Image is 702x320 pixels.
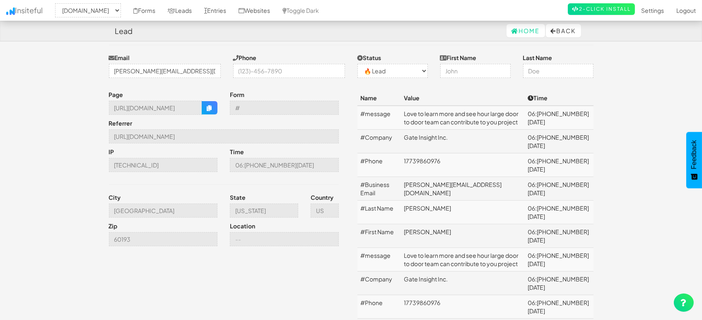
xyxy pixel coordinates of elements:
[400,90,524,106] th: Value
[109,119,133,127] label: Referrer
[440,53,477,62] label: First Name
[400,130,524,153] td: Gate Insight Inc.
[109,53,130,62] label: Email
[525,272,593,295] td: 06:[PHONE_NUMBER][DATE]
[230,232,339,246] input: --
[400,272,524,295] td: Gate Insight Inc.
[525,153,593,177] td: 06:[PHONE_NUMBER][DATE]
[568,3,635,15] a: 2-Click Install
[109,158,218,172] input: --
[115,27,133,35] h4: Lead
[230,158,339,172] input: --
[357,53,381,62] label: Status
[525,130,593,153] td: 06:[PHONE_NUMBER][DATE]
[400,201,524,224] td: [PERSON_NAME]
[525,248,593,272] td: 06:[PHONE_NUMBER][DATE]
[400,224,524,248] td: [PERSON_NAME]
[525,295,593,319] td: 06:[PHONE_NUMBER][DATE]
[233,53,257,62] label: Phone
[109,101,203,115] input: --
[507,24,545,37] a: Home
[525,201,593,224] td: 06:[PHONE_NUMBER][DATE]
[357,295,401,319] td: #Phone
[357,224,401,248] td: #First Name
[523,64,593,78] input: Doe
[109,64,221,78] input: j@doe.com
[440,64,511,78] input: John
[109,222,118,230] label: Zip
[690,140,698,169] span: Feedback
[686,132,702,188] button: Feedback - Show survey
[357,201,401,224] td: #Last Name
[525,90,593,106] th: Time
[109,90,123,99] label: Page
[525,224,593,248] td: 06:[PHONE_NUMBER][DATE]
[109,148,114,156] label: IP
[109,129,339,143] input: --
[311,193,333,201] label: Country
[400,295,524,319] td: 17739860976
[400,153,524,177] td: 17739860976
[357,272,401,295] td: #Company
[233,64,345,78] input: (123)-456-7890
[230,101,339,115] input: --
[525,106,593,130] td: 06:[PHONE_NUMBER][DATE]
[357,177,401,201] td: #Business Email
[230,148,244,156] label: Time
[230,90,244,99] label: Form
[546,24,581,37] button: Back
[6,7,15,15] img: icon.png
[400,177,524,201] td: [PERSON_NAME][EMAIL_ADDRESS][DOMAIN_NAME]
[109,204,218,218] input: --
[400,106,524,130] td: Love to learn more and see hour large door to door team can contribute to you project
[311,204,339,218] input: --
[230,204,298,218] input: --
[357,130,401,153] td: #Company
[400,248,524,272] td: Love to learn more and see hour large door to door team can contribute to you project
[357,248,401,272] td: #message
[230,193,246,201] label: State
[230,222,255,230] label: Location
[525,177,593,201] td: 06:[PHONE_NUMBER][DATE]
[357,90,401,106] th: Name
[357,153,401,177] td: #Phone
[357,106,401,130] td: #message
[109,232,218,246] input: --
[109,193,121,201] label: City
[523,53,552,62] label: Last Name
